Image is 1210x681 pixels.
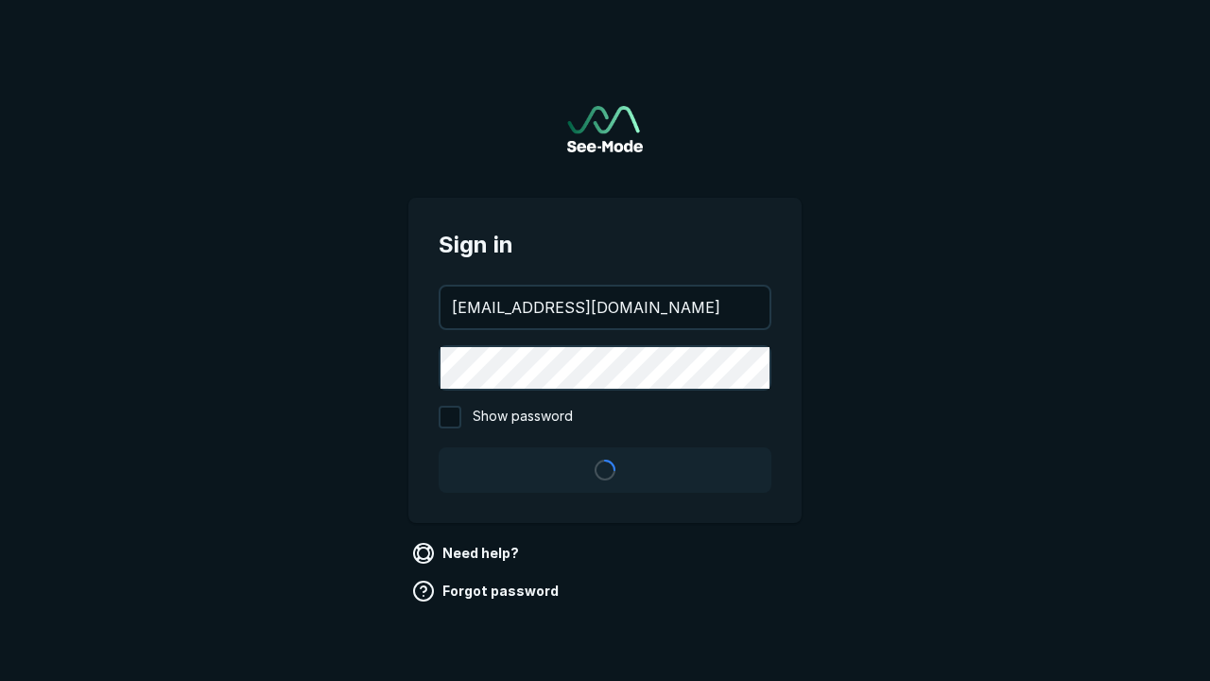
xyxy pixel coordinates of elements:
img: See-Mode Logo [567,106,643,152]
a: Forgot password [408,576,566,606]
input: your@email.com [441,287,769,328]
span: Sign in [439,228,771,262]
span: Show password [473,406,573,428]
a: Need help? [408,538,527,568]
a: Go to sign in [567,106,643,152]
